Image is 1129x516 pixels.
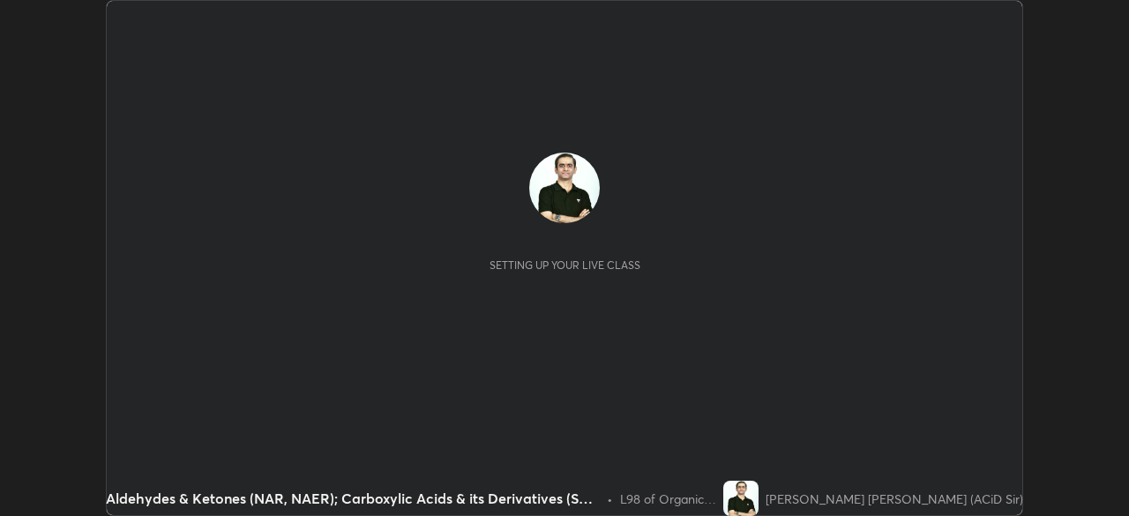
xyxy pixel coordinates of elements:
img: 8523a2eda3b74f73a6399eed6244a16b.jpg [723,481,759,516]
div: [PERSON_NAME] [PERSON_NAME] (ACiD Sir) [766,490,1023,508]
div: Setting up your live class [490,258,640,272]
div: • [607,490,613,508]
div: Aldehydes & Ketones (NAR, NAER); Carboxylic Acids & its Derivatives (SNAE/NSR) 35 [106,488,600,509]
img: 8523a2eda3b74f73a6399eed6244a16b.jpg [529,153,600,223]
div: L98 of Organic Chemistry [620,490,716,508]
